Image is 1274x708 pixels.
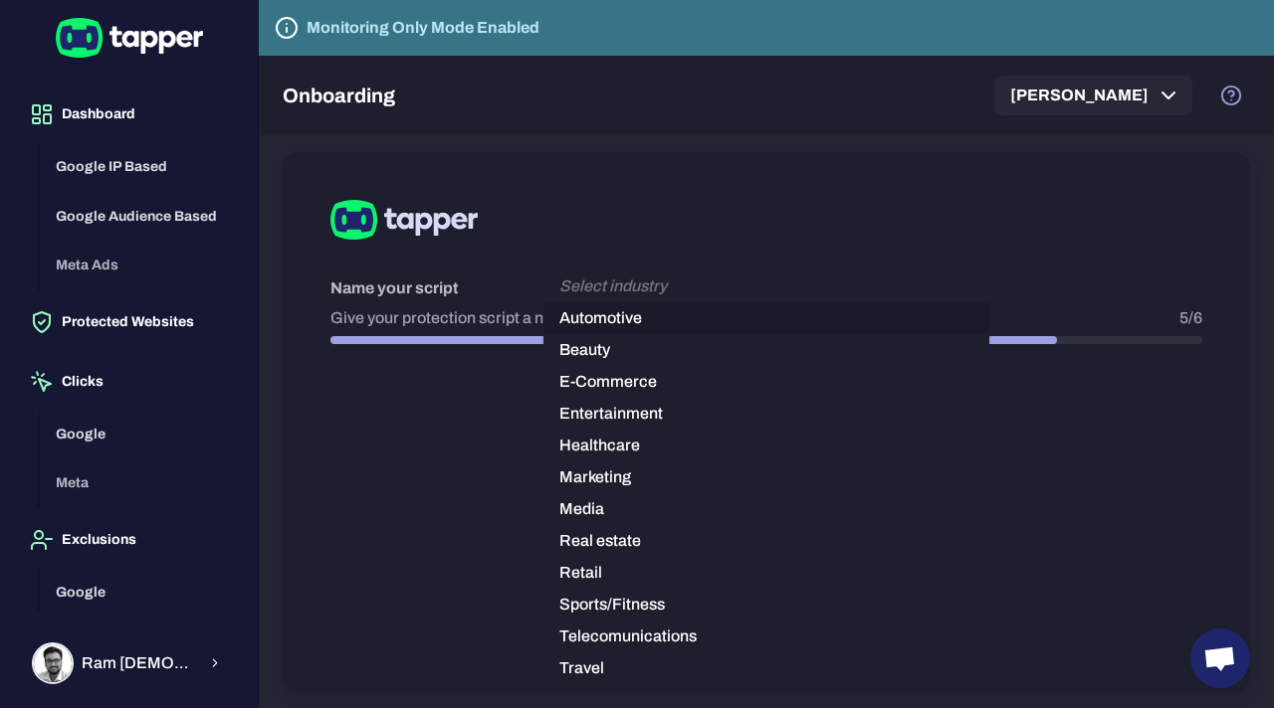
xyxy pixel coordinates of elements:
[1190,628,1250,688] div: Open chat
[543,620,989,652] li: Telecomunications
[543,557,989,589] li: Retail
[543,589,989,620] li: Sports/Fitness
[543,366,989,398] li: E-Commerce
[543,302,989,334] li: Automotive
[543,461,989,493] li: Marketing
[543,525,989,557] li: Real estate
[543,334,989,366] li: Beauty
[543,430,989,461] li: Healthcare
[543,493,989,525] li: Media
[543,652,989,684] li: Travel
[543,398,989,430] li: Entertainment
